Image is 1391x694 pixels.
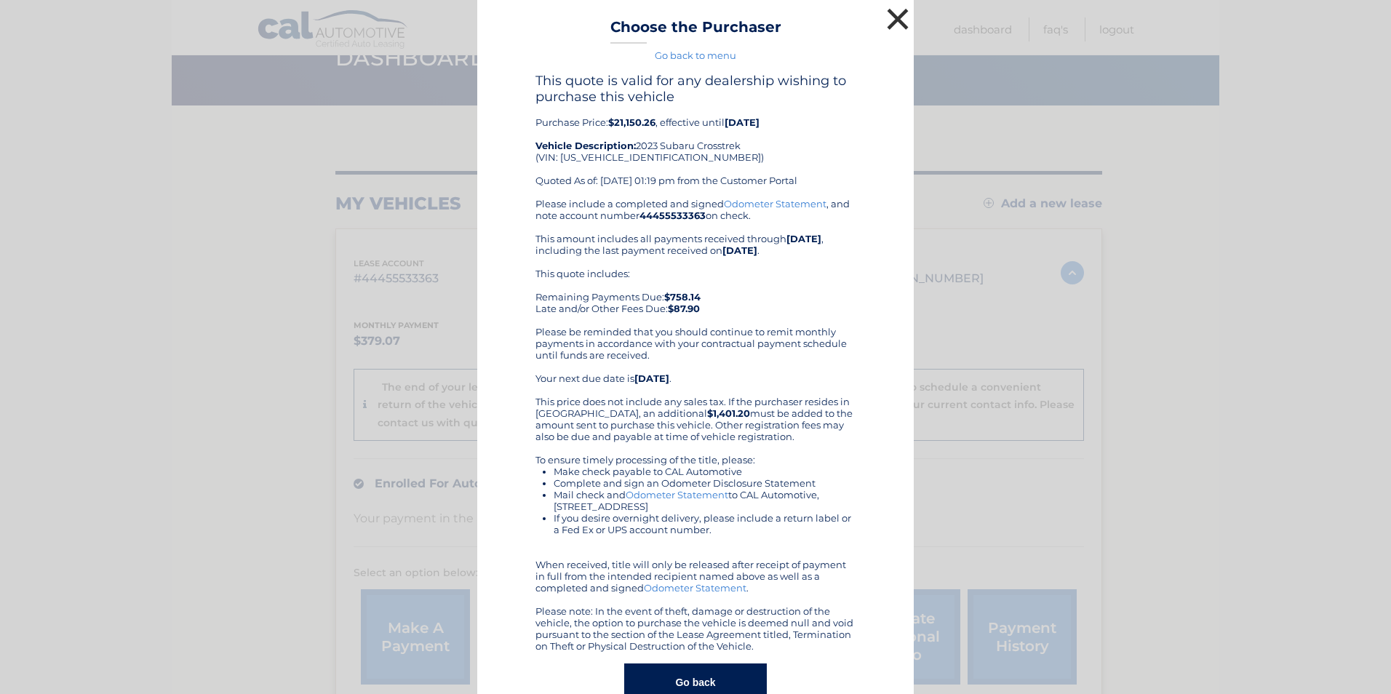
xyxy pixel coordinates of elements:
[655,49,736,61] a: Go back to menu
[535,73,856,198] div: Purchase Price: , effective until 2023 Subaru Crosstrek (VIN: [US_VEHICLE_IDENTIFICATION_NUMBER])...
[535,268,856,314] div: This quote includes: Remaining Payments Due: Late and/or Other Fees Due:
[535,73,856,105] h4: This quote is valid for any dealership wishing to purchase this vehicle
[664,291,701,303] b: $758.14
[634,372,669,384] b: [DATE]
[554,466,856,477] li: Make check payable to CAL Automotive
[725,116,760,128] b: [DATE]
[644,582,746,594] a: Odometer Statement
[786,233,821,244] b: [DATE]
[554,489,856,512] li: Mail check and to CAL Automotive, [STREET_ADDRESS]
[554,512,856,535] li: If you desire overnight delivery, please include a return label or a Fed Ex or UPS account number.
[610,18,781,44] h3: Choose the Purchaser
[883,4,912,33] button: ×
[707,407,750,419] b: $1,401.20
[608,116,655,128] b: $21,150.26
[535,198,856,652] div: Please include a completed and signed , and note account number on check. This amount includes al...
[639,210,706,221] b: 44455533363
[668,303,700,314] b: $87.90
[724,198,826,210] a: Odometer Statement
[554,477,856,489] li: Complete and sign an Odometer Disclosure Statement
[626,489,728,500] a: Odometer Statement
[722,244,757,256] b: [DATE]
[535,140,636,151] strong: Vehicle Description:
